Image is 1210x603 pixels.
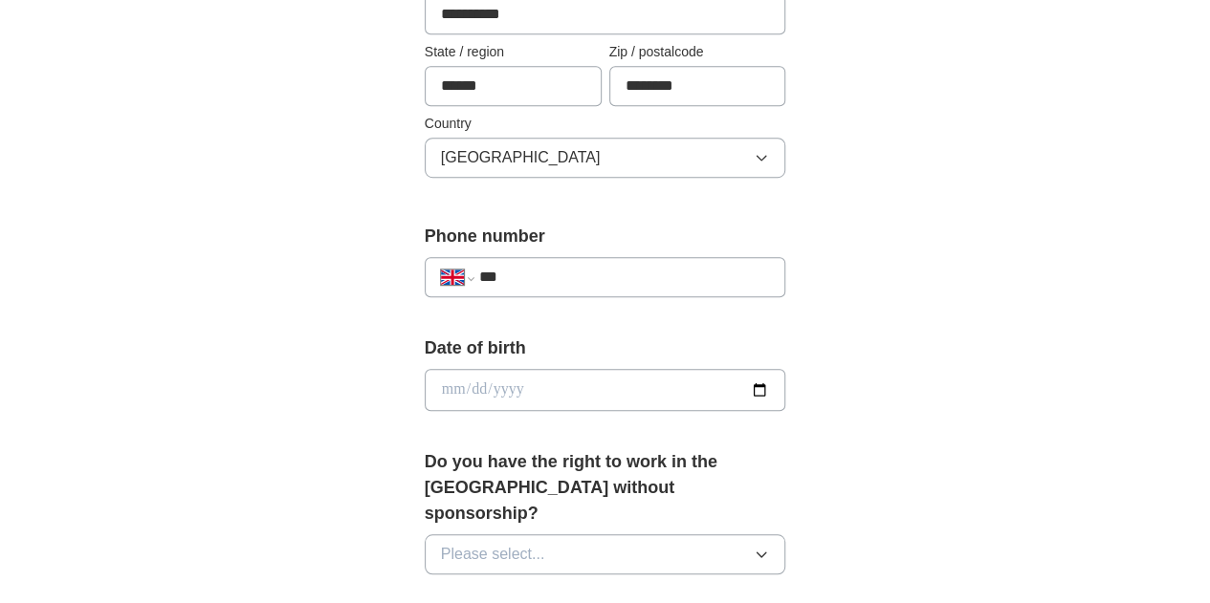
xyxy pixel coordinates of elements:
label: State / region [425,42,602,62]
label: Date of birth [425,335,786,361]
span: Please select... [441,543,545,566]
label: Phone number [425,224,786,249]
label: Country [425,114,786,134]
button: Please select... [425,534,786,574]
span: [GEOGRAPHIC_DATA] [441,146,601,169]
label: Do you have the right to work in the [GEOGRAPHIC_DATA] without sponsorship? [425,449,786,527]
label: Zip / postalcode [609,42,786,62]
button: [GEOGRAPHIC_DATA] [425,138,786,178]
